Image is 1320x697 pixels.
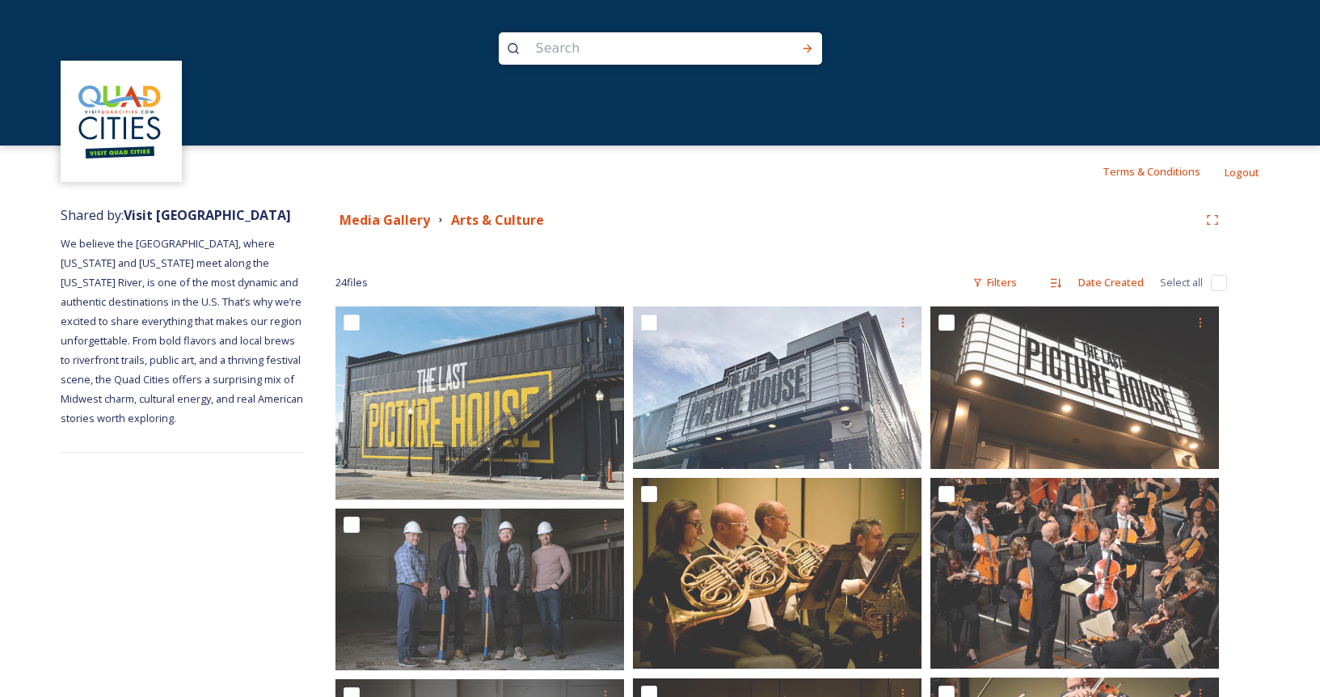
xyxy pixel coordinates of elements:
[528,31,749,66] input: Search
[451,211,544,229] strong: Arts & Culture
[633,478,921,670] img: DSC_4738-1.jpg
[1103,162,1225,181] a: Terms & Conditions
[930,306,1219,469] img: sign.jpg
[124,206,291,224] strong: Visit [GEOGRAPHIC_DATA]
[1225,165,1259,180] span: Logout
[335,306,624,500] img: Side wall.jpg
[339,211,430,229] strong: Media Gallery
[61,206,291,224] span: Shared by:
[1070,267,1152,298] div: Date Created
[1103,164,1200,179] span: Terms & Conditions
[1160,275,1203,290] span: Select all
[633,306,921,469] img: Sign outside during dat.jpg
[335,509,624,671] img: co-owners at ground breaking in hard hats.jpg
[930,478,1219,670] img: DSC_4761-1.jpg
[63,63,180,180] img: QCCVB_VISIT_vert_logo_4c_tagline_122019.svg
[61,236,306,425] span: We believe the [GEOGRAPHIC_DATA], where [US_STATE] and [US_STATE] meet along the [US_STATE] River...
[335,275,368,290] span: 24 file s
[964,267,1025,298] div: Filters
